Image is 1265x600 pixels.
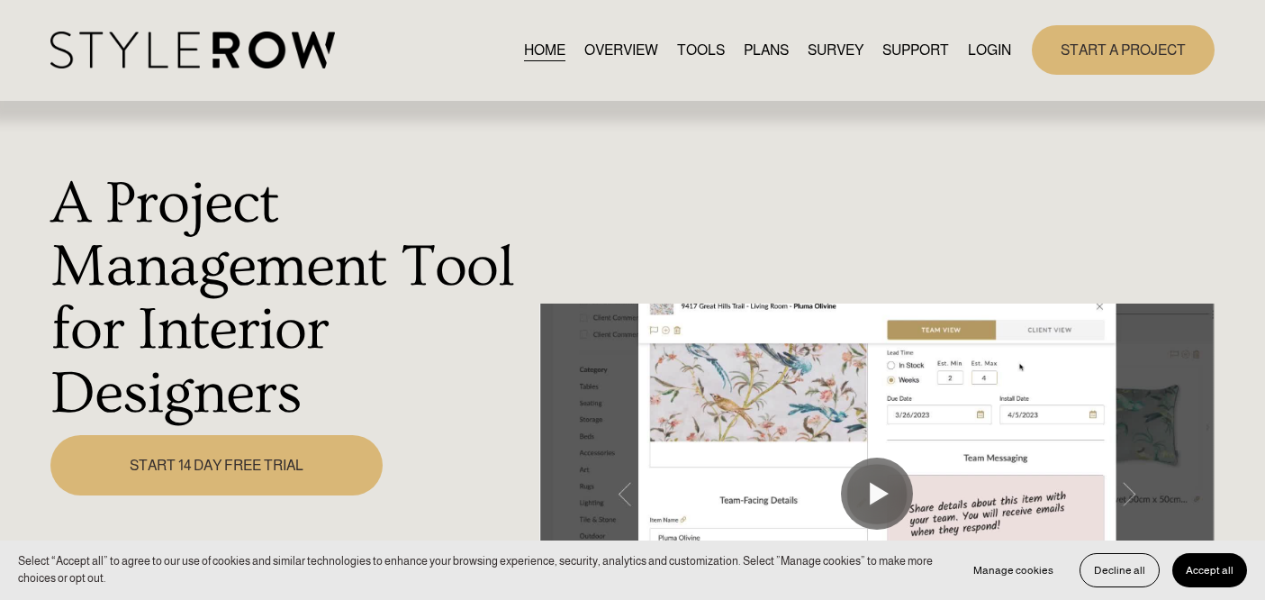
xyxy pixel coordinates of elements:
a: TOOLS [677,38,725,62]
a: PLANS [744,38,789,62]
a: START A PROJECT [1032,25,1215,75]
span: Accept all [1186,564,1233,577]
span: Manage cookies [973,564,1053,577]
a: folder dropdown [882,38,949,62]
a: LOGIN [968,38,1011,62]
a: HOME [524,38,565,62]
a: START 14 DAY FREE TRIAL [50,435,383,495]
button: Play [841,458,913,530]
span: SUPPORT [882,40,949,61]
button: Decline all [1080,553,1160,587]
h1: A Project Management Tool for Interior Designers [50,172,529,425]
span: Decline all [1094,564,1145,577]
a: SURVEY [808,38,863,62]
img: StyleRow [50,32,334,68]
button: Accept all [1172,553,1247,587]
a: OVERVIEW [584,38,658,62]
p: Select “Accept all” to agree to our use of cookies and similar technologies to enhance your brows... [18,553,942,587]
button: Manage cookies [960,553,1067,587]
